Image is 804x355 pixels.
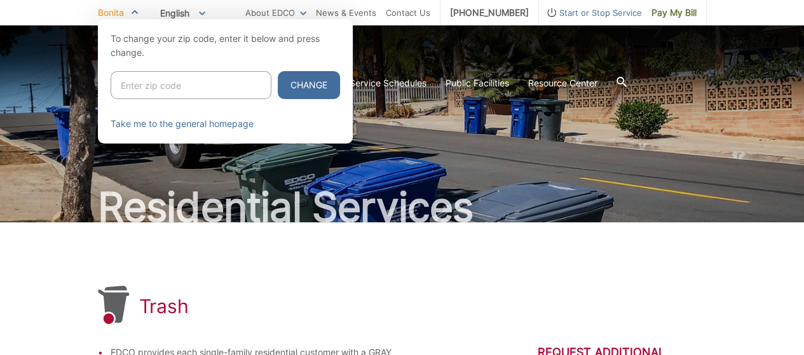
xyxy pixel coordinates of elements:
[386,6,430,20] a: Contact Us
[651,6,697,20] span: Pay My Bill
[316,6,376,20] a: News & Events
[98,7,124,18] span: Bonita
[151,3,215,23] span: English
[111,71,271,99] input: Enter zip code
[245,6,306,20] a: About EDCO
[111,32,340,60] p: To change your zip code, enter it below and press change.
[111,117,254,131] a: Take me to the general homepage
[278,71,340,99] button: Change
